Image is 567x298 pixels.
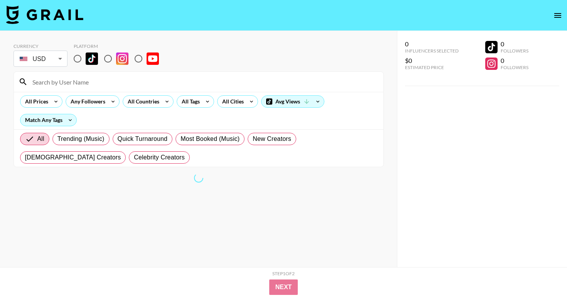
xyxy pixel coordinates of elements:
[66,96,107,107] div: Any Followers
[20,114,76,126] div: Match Any Tags
[15,52,66,66] div: USD
[74,43,165,49] div: Platform
[25,153,121,162] span: [DEMOGRAPHIC_DATA] Creators
[501,57,528,64] div: 0
[405,48,459,54] div: Influencers Selected
[501,48,528,54] div: Followers
[550,8,565,23] button: open drawer
[501,40,528,48] div: 0
[272,271,295,276] div: Step 1 of 2
[194,173,204,183] span: Refreshing bookers, clients, tags, cities, talent, talent...
[28,76,379,88] input: Search by User Name
[405,40,459,48] div: 0
[86,52,98,65] img: TikTok
[13,43,67,49] div: Currency
[405,57,459,64] div: $0
[20,96,50,107] div: All Prices
[123,96,161,107] div: All Countries
[147,52,159,65] img: YouTube
[405,64,459,70] div: Estimated Price
[134,153,185,162] span: Celebrity Creators
[37,134,44,144] span: All
[501,64,528,70] div: Followers
[218,96,245,107] div: All Cities
[253,134,291,144] span: New Creators
[116,52,128,65] img: Instagram
[6,5,83,24] img: Grail Talent
[57,134,105,144] span: Trending (Music)
[262,96,324,107] div: Avg Views
[118,134,168,144] span: Quick Turnaround
[181,134,240,144] span: Most Booked (Music)
[177,96,201,107] div: All Tags
[269,279,298,295] button: Next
